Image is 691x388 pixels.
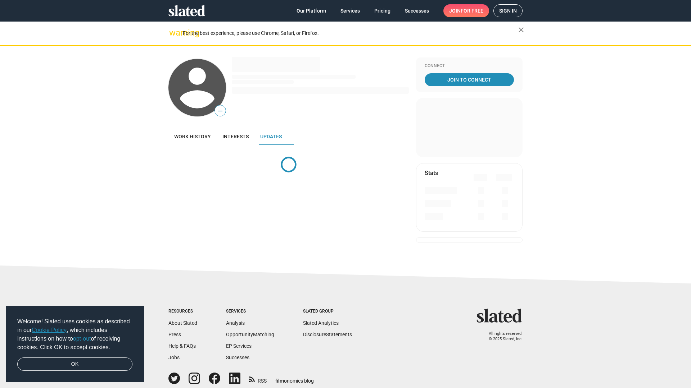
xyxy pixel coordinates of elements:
a: Press [168,332,181,337]
a: RSS [249,373,267,384]
a: Successes [226,355,249,360]
span: — [215,106,226,116]
a: Slated Analytics [303,320,339,326]
div: For the best experience, please use Chrome, Safari, or Firefox. [183,28,518,38]
span: for free [461,4,483,17]
span: Services [340,4,360,17]
span: Welcome! Slated uses cookies as described in our , which includes instructions on how to of recei... [17,317,132,352]
a: Jobs [168,355,180,360]
a: Work history [168,128,217,145]
span: Our Platform [297,4,326,17]
span: Interests [222,134,249,139]
span: Updates [260,134,282,139]
mat-card-title: Stats [425,169,438,177]
span: Sign in [499,5,517,17]
span: Join [449,4,483,17]
a: Sign in [493,4,523,17]
a: Updates [254,128,288,145]
a: Join To Connect [425,73,514,86]
a: opt-out [73,336,91,342]
a: Interests [217,128,254,145]
div: cookieconsent [6,306,144,383]
div: Resources [168,309,197,314]
span: Work history [174,134,211,139]
span: Join To Connect [426,73,512,86]
a: Help & FAQs [168,343,196,349]
a: OpportunityMatching [226,332,274,337]
div: Connect [425,63,514,69]
a: Analysis [226,320,245,326]
div: Slated Group [303,309,352,314]
span: Successes [405,4,429,17]
a: Pricing [369,4,396,17]
span: Pricing [374,4,390,17]
a: Our Platform [291,4,332,17]
p: All rights reserved. © 2025 Slated, Inc. [481,331,523,342]
a: Joinfor free [443,4,489,17]
a: Successes [399,4,435,17]
a: EP Services [226,343,252,349]
a: About Slated [168,320,197,326]
mat-icon: close [517,26,525,34]
a: Cookie Policy [32,327,67,333]
a: filmonomics blog [275,372,314,384]
div: Services [226,309,274,314]
a: Services [335,4,366,17]
span: film [275,378,284,384]
a: DisclosureStatements [303,332,352,337]
mat-icon: warning [169,28,178,37]
a: dismiss cookie message [17,357,132,371]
